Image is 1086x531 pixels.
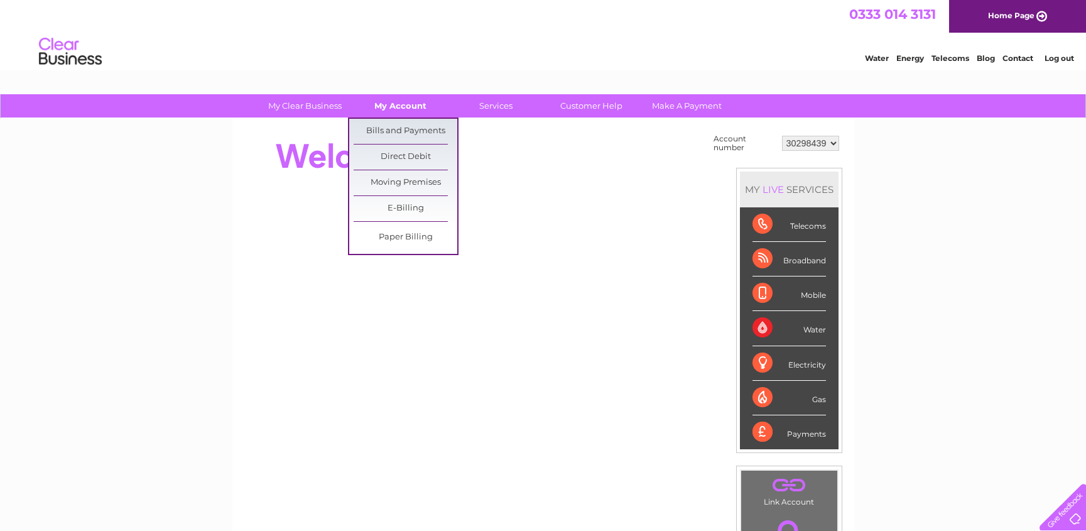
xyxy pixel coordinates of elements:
div: Payments [752,415,826,449]
div: Water [752,311,826,346]
a: . [744,474,834,496]
a: My Account [349,94,452,118]
div: Gas [752,381,826,415]
td: Link Account [741,470,838,510]
a: Services [444,94,548,118]
a: Make A Payment [635,94,739,118]
a: Energy [896,53,924,63]
div: LIVE [760,183,786,195]
a: My Clear Business [253,94,357,118]
a: Paper Billing [354,225,457,250]
div: Electricity [752,346,826,381]
a: Direct Debit [354,145,457,170]
a: Blog [977,53,995,63]
a: Customer Help [540,94,643,118]
a: Moving Premises [354,170,457,195]
div: Clear Business is a trading name of Verastar Limited (registered in [GEOGRAPHIC_DATA] No. 3667643... [247,7,840,61]
td: Account number [710,131,779,155]
img: logo.png [38,33,102,71]
a: Telecoms [931,53,969,63]
a: Water [865,53,889,63]
div: Mobile [752,276,826,311]
a: Bills and Payments [354,119,457,144]
a: E-Billing [354,196,457,221]
div: Telecoms [752,207,826,242]
div: MY SERVICES [740,172,839,207]
a: Contact [1002,53,1033,63]
a: Log out [1045,53,1074,63]
div: Broadband [752,242,826,276]
a: 0333 014 3131 [849,6,936,22]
